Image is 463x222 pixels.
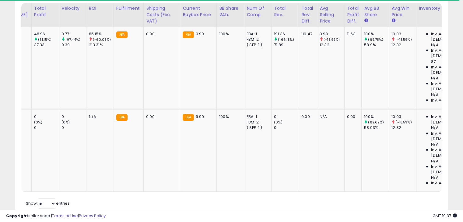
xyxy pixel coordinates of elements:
div: FBA: 1 [247,31,267,37]
div: 71.89 [274,42,299,48]
div: 0 [34,114,59,120]
div: 119.47 [301,31,312,37]
div: 0.00 [347,114,357,120]
div: ROI [89,5,111,12]
div: 0.00 [301,114,312,120]
div: 0 [274,125,299,130]
div: N/A [89,114,109,120]
span: N/A [431,158,438,164]
small: Avg BB Share. [364,18,368,23]
span: 9.99 [195,31,204,37]
div: 58.93% [364,125,389,130]
small: FBA [183,31,194,38]
small: (0%) [34,120,43,125]
div: 191.36 [274,31,299,37]
span: 2025-09-14 19:37 GMT [433,213,457,219]
div: ( SFP: 1 ) [247,42,267,48]
span: N/A [431,92,438,98]
div: 12.32 [391,125,416,130]
small: (-18.59%) [395,120,412,125]
div: 11.63 [347,31,357,37]
div: 12.32 [391,42,416,48]
div: 100% [364,114,389,120]
small: (166.18%) [278,37,294,42]
span: Inv. Age 181 Plus: [431,98,463,103]
span: N/A [431,142,438,147]
div: 0.00 [146,31,175,37]
div: Num of Comp. [247,5,269,18]
div: 0.39 [61,42,86,48]
small: FBA [183,114,194,121]
div: 0 [61,114,86,120]
div: Avg Win Price [391,5,414,18]
div: 213.31% [89,42,114,48]
div: Total Rev. Diff. [301,5,314,24]
div: ( SFP: 1 ) [247,125,267,130]
div: 0 [61,125,86,130]
small: (-60.08%) [93,37,111,42]
div: Total Rev. [274,5,296,18]
div: BB Share 24h. [219,5,241,18]
div: 0.00 [146,114,175,120]
span: 87 [431,59,436,64]
div: Avg BB Share [364,5,386,18]
div: FBA: 1 [247,114,267,120]
div: FBM: 2 [247,37,267,42]
small: FBA [116,31,128,38]
div: Velocity [61,5,84,12]
small: (-18.99%) [324,37,340,42]
small: FBA [116,114,128,121]
small: (31.15%) [38,37,51,42]
div: 9.98 [320,31,344,37]
div: 10.03 [391,31,416,37]
a: Privacy Policy [79,213,106,219]
div: Avg Selling Price [320,5,342,24]
div: 58.9% [364,42,389,48]
div: 10.03 [391,114,416,120]
div: seller snap | | [6,213,106,219]
a: Terms of Use [52,213,78,219]
div: 100% [219,114,239,120]
small: (-18.59%) [395,37,412,42]
div: 0.77 [61,31,86,37]
span: N/A [431,125,438,130]
span: 9.99 [195,114,204,120]
small: (0%) [274,120,282,125]
div: 37.33 [34,42,59,48]
div: 100% [364,31,389,37]
small: (0%) [61,120,70,125]
span: N/A [431,175,438,180]
span: Inv. Age 181 Plus: [431,180,463,186]
div: 85.15% [89,31,114,37]
div: 12.32 [320,42,344,48]
strong: Copyright [6,213,28,219]
div: Shipping Costs (Exc. VAT) [146,5,177,24]
div: 0 [274,114,299,120]
div: 100% [219,31,239,37]
div: Total Profit [34,5,56,18]
div: N/A [320,114,340,120]
small: (97.44%) [65,37,80,42]
div: 48.96 [34,31,59,37]
span: Show: entries [26,200,70,206]
div: 0 [34,125,59,130]
div: Total Profit Diff. [347,5,359,24]
small: (69.78%) [368,37,383,42]
small: (69.69%) [368,120,384,125]
span: N/A [431,42,438,48]
span: N/A [431,75,438,81]
small: Avg Win Price. [391,18,395,23]
div: Current Buybox Price [183,5,214,18]
div: Fulfillment [116,5,141,12]
div: FBM: 2 [247,120,267,125]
